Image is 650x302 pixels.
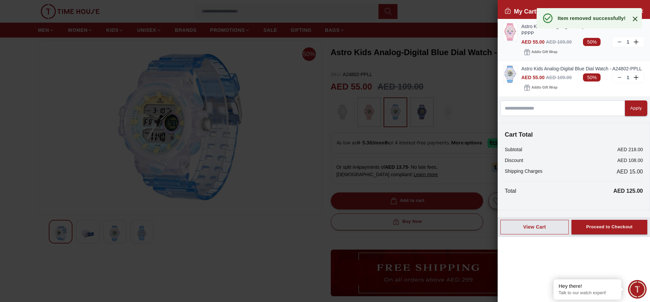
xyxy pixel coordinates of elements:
[559,283,616,289] div: Hey there!
[546,75,571,80] span: AED 109.00
[521,23,645,37] a: Astro Kids Analog-Digital Purple Dial Watch - A24805-PPPP
[505,130,643,139] h4: Cart Total
[503,66,517,83] img: ...
[521,75,544,80] span: AED 55.00
[504,7,536,16] h2: My Cart
[636,5,647,16] button: Close Account
[521,65,645,72] a: Astro Kids Analog-Digital Blue Dial Watch - A24802-PPLL
[586,223,632,231] div: Proceed to Checkout
[546,39,571,45] span: AED 109.00
[571,220,647,234] button: Proceed to Checkout
[613,187,643,195] p: AED 125.00
[630,104,642,112] div: Apply
[532,49,557,55] span: Add to Gift Wrap
[521,39,544,45] span: AED 55.00
[558,15,626,22] div: Item removed successfully!
[521,47,560,57] button: Addto Gift Wrap
[505,157,523,164] p: Discount
[559,290,616,296] p: Talk to our watch expert!
[505,187,516,195] p: Total
[521,83,560,92] button: Addto Gift Wrap
[617,168,643,176] span: AED 15.00
[500,220,569,234] button: View Cart
[505,146,522,153] p: Subtotal
[583,73,601,82] span: 50%
[505,168,542,176] p: Shipping Charges
[625,39,631,45] p: 1
[503,23,517,41] img: ...
[506,224,563,230] div: View Cart
[617,157,643,164] p: AED 108.00
[532,84,557,91] span: Add to Gift Wrap
[625,74,631,81] p: 1
[628,280,647,299] div: Chat Widget
[583,38,601,46] span: 50%
[625,100,647,116] button: Apply
[617,146,643,153] p: AED 218.00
